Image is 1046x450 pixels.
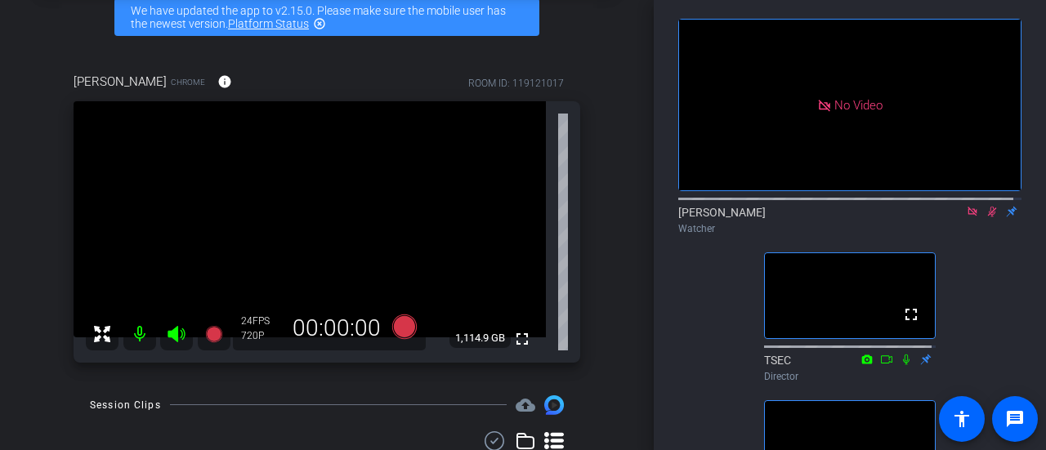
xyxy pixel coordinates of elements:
[282,314,391,342] div: 00:00:00
[1005,409,1025,429] mat-icon: message
[90,397,161,413] div: Session Clips
[228,17,309,30] a: Platform Status
[512,329,532,349] mat-icon: fullscreen
[241,314,282,327] div: 24
[678,204,1021,236] div: [PERSON_NAME]
[449,328,511,348] span: 1,114.9 GB
[241,329,282,342] div: 720P
[253,315,270,327] span: FPS
[516,395,535,415] span: Destinations for your clips
[764,352,936,384] div: TSEC
[74,73,167,91] span: [PERSON_NAME]
[516,395,535,415] mat-icon: cloud_upload
[764,369,936,384] div: Director
[217,74,232,89] mat-icon: info
[313,17,326,30] mat-icon: highlight_off
[678,221,1021,236] div: Watcher
[544,395,564,415] img: Session clips
[952,409,972,429] mat-icon: accessibility
[901,305,921,324] mat-icon: fullscreen
[171,76,205,88] span: Chrome
[468,76,564,91] div: ROOM ID: 119121017
[834,97,883,112] span: No Video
